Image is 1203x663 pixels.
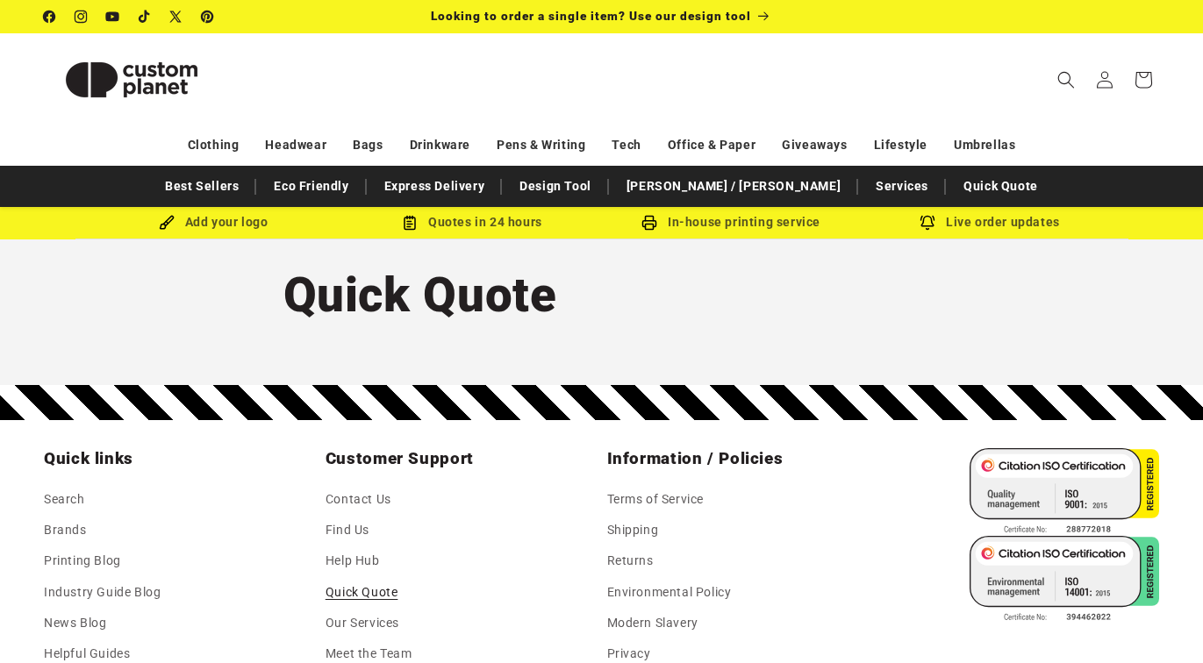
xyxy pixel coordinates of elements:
[84,211,343,233] div: Add your logo
[431,9,751,23] span: Looking to order a single item? Use our design tool
[874,130,927,160] a: Lifestyle
[159,215,175,231] img: Brush Icon
[376,171,494,202] a: Express Delivery
[668,130,755,160] a: Office & Paper
[44,545,121,576] a: Printing Blog
[607,577,732,608] a: Environmental Policy
[782,130,847,160] a: Giveaways
[1047,61,1085,99] summary: Search
[326,545,380,576] a: Help Hub
[607,515,659,545] a: Shipping
[955,171,1047,202] a: Quick Quote
[867,171,937,202] a: Services
[612,130,641,160] a: Tech
[343,211,602,233] div: Quotes in 24 hours
[618,171,849,202] a: [PERSON_NAME] / [PERSON_NAME]
[497,130,585,160] a: Pens & Writing
[326,608,399,638] a: Our Services
[402,215,418,231] img: Order Updates Icon
[970,536,1159,624] img: ISO 14001 Certified
[607,448,878,469] h2: Information / Policies
[861,211,1120,233] div: Live order updates
[38,33,226,125] a: Custom Planet
[156,171,247,202] a: Best Sellers
[607,608,698,638] a: Modern Slavery
[410,130,470,160] a: Drinkware
[44,488,85,515] a: Search
[188,130,240,160] a: Clothing
[511,171,600,202] a: Design Tool
[920,215,935,231] img: Order updates
[44,608,106,638] a: News Blog
[44,577,161,608] a: Industry Guide Blog
[44,40,219,119] img: Custom Planet
[602,211,861,233] div: In-house printing service
[44,448,315,469] h2: Quick links
[607,545,654,576] a: Returns
[265,130,326,160] a: Headwear
[326,515,369,545] a: Find Us
[326,448,597,469] h2: Customer Support
[641,215,657,231] img: In-house printing
[265,171,357,202] a: Eco Friendly
[954,130,1015,160] a: Umbrellas
[607,488,705,515] a: Terms of Service
[44,515,87,545] a: Brands
[283,264,920,325] h1: Quick Quote
[970,448,1159,536] img: ISO 9001 Certified
[326,577,398,608] a: Quick Quote
[353,130,383,160] a: Bags
[326,488,391,515] a: Contact Us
